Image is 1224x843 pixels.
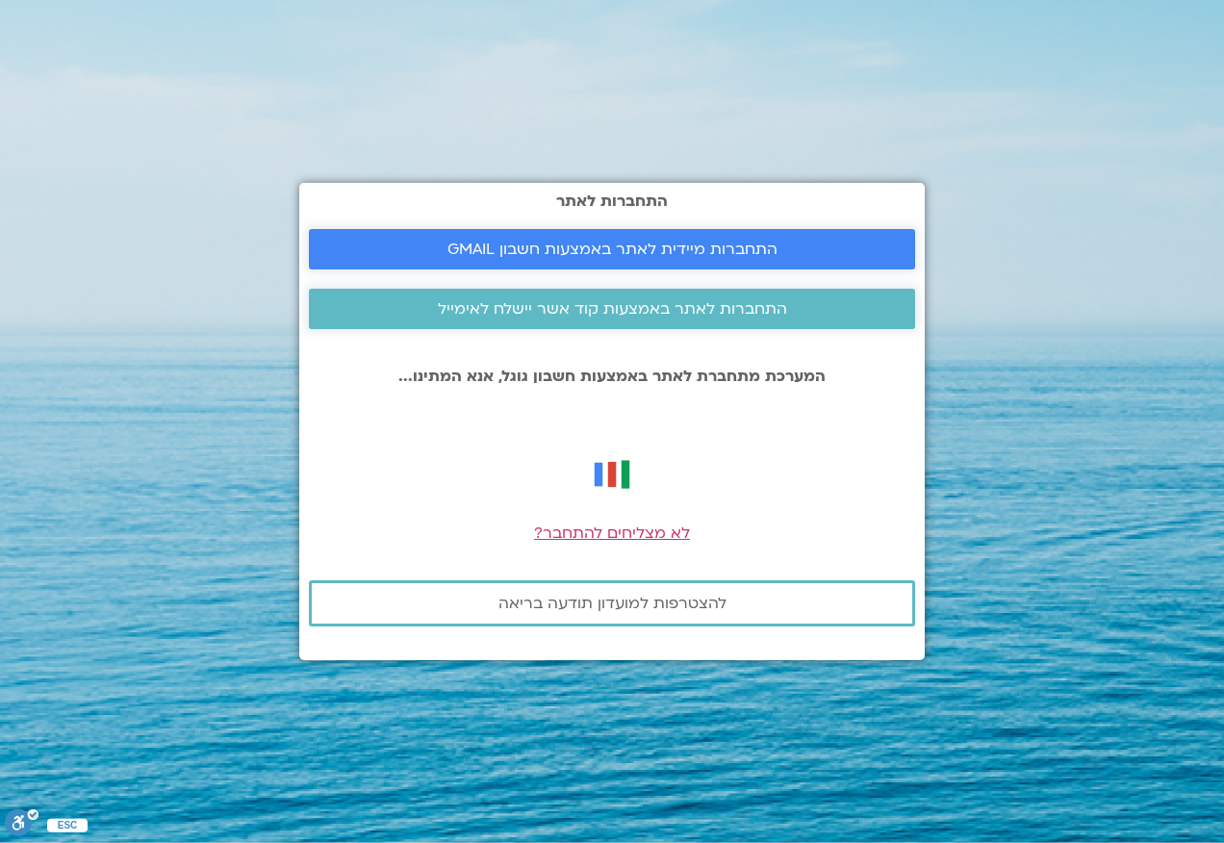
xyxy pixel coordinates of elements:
span: להצטרפות למועדון תודעה בריאה [498,595,727,612]
span: התחברות מיידית לאתר באמצעות חשבון GMAIL [447,241,778,258]
p: המערכת מתחברת לאתר באמצעות חשבון גוגל, אנא המתינו... [309,368,915,385]
a: התחברות לאתר באמצעות קוד אשר יישלח לאימייל [309,289,915,329]
a: להצטרפות למועדון תודעה בריאה [309,580,915,626]
span: התחברות לאתר באמצעות קוד אשר יישלח לאימייל [438,300,787,318]
a: התחברות מיידית לאתר באמצעות חשבון GMAIL [309,229,915,269]
a: לא מצליחים להתחבר? [534,523,690,544]
h2: התחברות לאתר [309,192,915,210]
